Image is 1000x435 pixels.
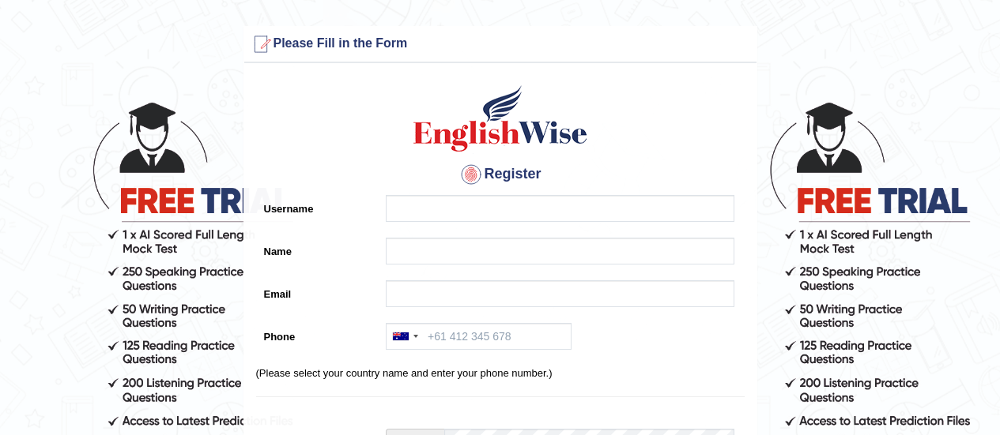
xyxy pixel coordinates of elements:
[256,195,379,216] label: Username
[256,366,745,381] p: (Please select your country name and enter your phone number.)
[256,280,379,302] label: Email
[387,324,423,349] div: Australia: +61
[256,162,745,187] h4: Register
[248,32,753,57] h3: Please Fill in the Form
[256,323,379,344] label: Phone
[386,323,572,350] input: +61 412 345 678
[410,83,591,154] img: Logo of English Wise create a new account for intelligent practice with AI
[256,238,379,259] label: Name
